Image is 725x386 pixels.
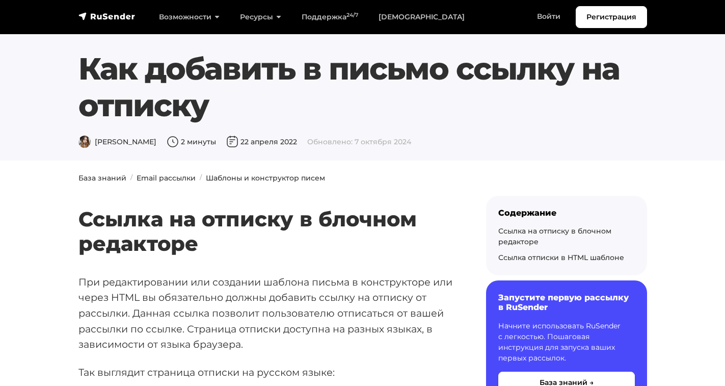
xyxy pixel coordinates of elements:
[72,173,653,184] nav: breadcrumb
[206,173,325,183] a: Шаблоны и конструктор писем
[291,7,368,28] a: Поддержка24/7
[498,293,635,312] h6: Запустите первую рассылку в RuSender
[498,226,611,246] a: Ссылка на отписку в блочном редакторе
[226,136,238,148] img: Дата публикации
[498,208,635,218] div: Содержание
[346,12,358,18] sup: 24/7
[167,137,216,146] span: 2 минуты
[78,173,126,183] a: База знаний
[78,274,453,353] p: При редактировании или создании шаблона письма в конструкторе или через HTML вы обязательно должн...
[230,7,291,28] a: Ресурсы
[498,253,624,262] a: Ссылка отписки в HTML шаблоне
[149,7,230,28] a: Возможности
[78,137,156,146] span: [PERSON_NAME]
[226,137,297,146] span: 22 апреля 2022
[78,177,453,256] h2: Ссылка на отписку в блочном редакторе
[307,137,411,146] span: Обновлено: 7 октября 2024
[498,321,635,364] p: Начните использовать RuSender с легкостью. Пошаговая инструкция для запуска ваших первых рассылок.
[368,7,475,28] a: [DEMOGRAPHIC_DATA]
[527,6,571,27] a: Войти
[167,136,179,148] img: Время чтения
[576,6,647,28] a: Регистрация
[78,365,453,380] p: Так выглядит страница отписки на русском языке:
[78,11,136,21] img: RuSender
[137,173,196,183] a: Email рассылки
[78,50,647,124] h1: Как добавить в письмо ссылку на отписку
